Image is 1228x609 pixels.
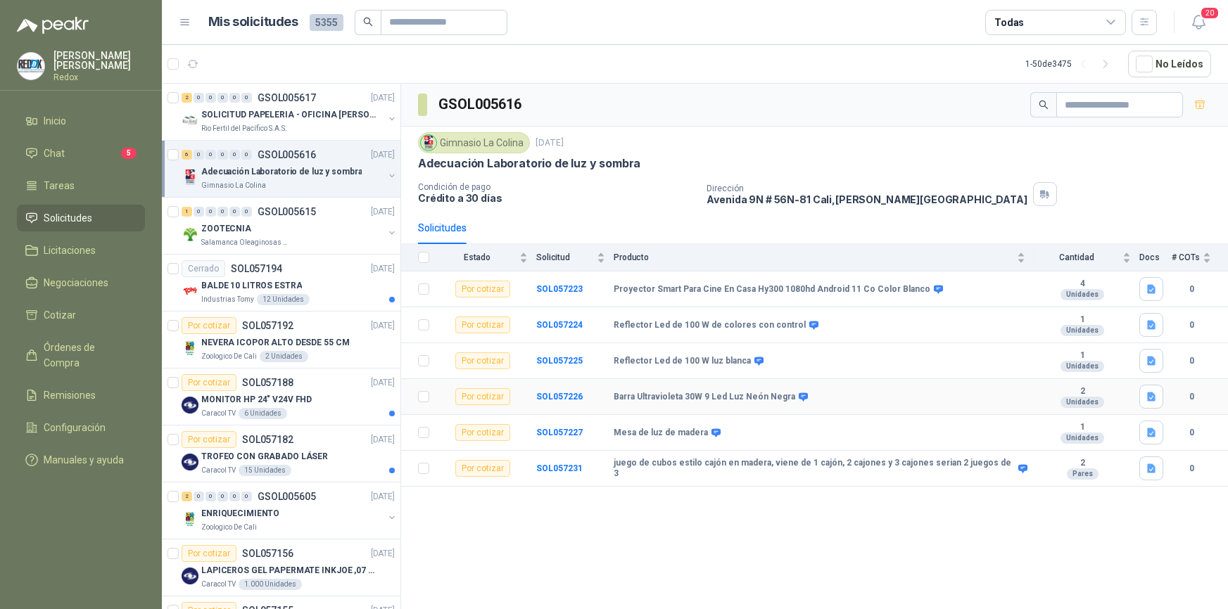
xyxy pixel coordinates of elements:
[201,336,349,350] p: NEVERA ICOPOR ALTO DESDE 55 CM
[201,522,257,533] p: Zoologico De Cali
[455,316,510,333] div: Por cotizar
[229,150,240,160] div: 0
[217,207,228,217] div: 0
[17,205,145,231] a: Solicitudes
[1200,6,1220,20] span: 20
[1061,325,1104,336] div: Unidades
[536,463,583,473] a: SOL057231
[231,264,282,274] p: SOL057194
[182,545,236,562] div: Por cotizar
[201,165,362,179] p: Adecuación Laboratorio de luz y sombra
[242,549,293,558] p: SOL057156
[536,252,594,262] span: Solicitud
[241,492,252,501] div: 0
[536,244,614,271] th: Solicitud
[201,351,257,362] p: Zoologico De Cali
[18,53,44,79] img: Company Logo
[201,108,376,122] p: SOLICITUD PAPELERIA - OFICINA [PERSON_NAME]
[371,91,395,105] p: [DATE]
[44,178,75,193] span: Tareas
[1172,252,1200,262] span: # COTs
[1172,244,1228,271] th: # COTs
[182,283,198,300] img: Company Logo
[17,382,145,409] a: Remisiones
[239,465,291,476] div: 15 Unidades
[242,321,293,331] p: SOL057192
[201,180,266,191] p: Gimnasio La Colina
[1034,350,1131,361] b: 1
[182,93,192,103] div: 2
[201,123,287,134] p: Rio Fertil del Pacífico S.A.S.
[17,334,145,376] a: Órdenes de Compra
[239,579,302,590] div: 1.000 Unidades
[1067,468,1099,480] div: Pares
[182,568,198,584] img: Company Logo
[1034,244,1139,271] th: Cantidad
[1061,361,1104,372] div: Unidades
[162,539,400,596] a: Por cotizarSOL057156[DATE] Company LogoLAPICEROS GEL PAPERMATE INKJOE ,07 1 LOGO 1 TINTACaracol T...
[17,17,89,34] img: Logo peakr
[258,492,316,501] p: GSOL005605
[536,320,583,330] a: SOL057224
[201,564,376,577] p: LAPICEROS GEL PAPERMATE INKJOE ,07 1 LOGO 1 TINTA
[438,94,524,115] h3: GSOL005616
[418,156,640,171] p: Adecuación Laboratorio de luz y sombra
[182,374,236,391] div: Por cotizar
[371,262,395,276] p: [DATE]
[1172,319,1211,332] b: 0
[1034,252,1120,262] span: Cantidad
[217,150,228,160] div: 0
[1172,390,1211,404] b: 0
[1061,432,1104,444] div: Unidades
[241,93,252,103] div: 0
[182,146,398,191] a: 6 0 0 0 0 0 GSOL005616[DATE] Company LogoAdecuación Laboratorio de luz y sombraGimnasio La Colina
[182,492,192,501] div: 2
[229,93,240,103] div: 0
[53,51,145,70] p: [PERSON_NAME] [PERSON_NAME]
[201,222,251,236] p: ZOOTECNIA
[201,279,302,293] p: BALDE 10 LITROS ESTRA
[1034,314,1131,326] b: 1
[44,387,96,403] span: Remisiones
[241,150,252,160] div: 0
[201,507,279,520] p: ENRIQUECIMIENTO
[162,368,400,425] a: Por cotizarSOL057188[DATE] Company LogoMONITOR HP 24" V24V FHDCaracol TV6 Unidades
[614,252,1014,262] span: Producto
[201,450,328,463] p: TROFEO CON GRABADO LÁSER
[1139,244,1172,271] th: Docs
[217,93,228,103] div: 0
[536,428,583,437] a: SOL057227
[229,207,240,217] div: 0
[205,93,216,103] div: 0
[1186,10,1211,35] button: 20
[1039,100,1049,110] span: search
[182,207,192,217] div: 1
[241,207,252,217] div: 0
[455,352,510,369] div: Por cotizar
[182,226,198,243] img: Company Logo
[201,465,236,476] p: Caracol TV
[44,452,124,468] span: Manuales y ayuda
[239,408,287,419] div: 6 Unidades
[182,317,236,334] div: Por cotizar
[614,428,708,439] b: Mesa de luz de madera
[162,255,400,312] a: CerradoSOL057194[DATE] Company LogoBALDE 10 LITROS ESTRAIndustrias Tomy12 Unidades
[44,146,65,161] span: Chat
[121,148,137,159] span: 5
[182,397,198,414] img: Company Logo
[371,376,395,390] p: [DATE]
[182,112,198,129] img: Company Logo
[438,252,517,262] span: Estado
[201,294,254,305] p: Industrias Tomy
[162,312,400,368] a: Por cotizarSOL057192[DATE] Company LogoNEVERA ICOPOR ALTO DESDE 55 CMZoologico De Cali2 Unidades
[182,340,198,357] img: Company Logo
[536,284,583,294] b: SOL057223
[536,356,583,366] a: SOL057225
[182,488,398,533] a: 2 0 0 0 0 0 GSOL005605[DATE] Company LogoENRIQUECIMIENTOZoologico De Cali
[17,414,145,441] a: Configuración
[1172,283,1211,296] b: 0
[258,150,316,160] p: GSOL005616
